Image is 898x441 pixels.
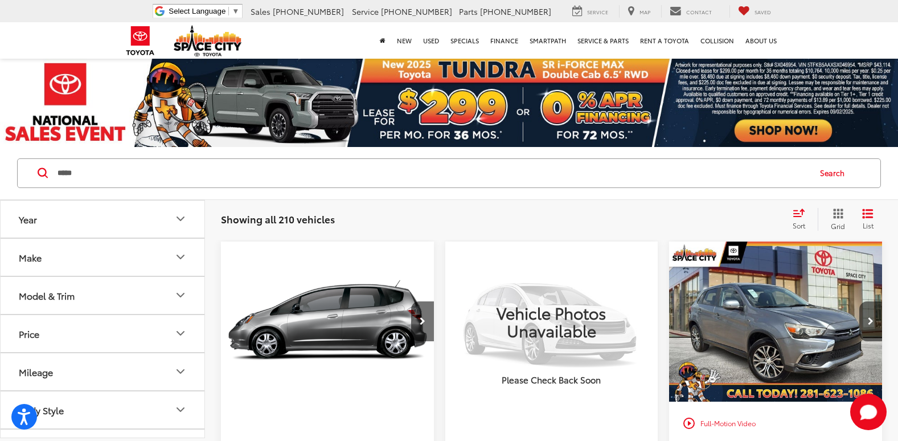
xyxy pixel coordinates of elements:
[619,5,659,18] a: Map
[352,6,379,17] span: Service
[1,353,206,390] button: MileageMileage
[564,5,617,18] a: Service
[740,22,782,59] a: About Us
[273,6,344,17] span: [PHONE_NUMBER]
[850,394,887,430] button: Toggle Chat Window
[1,315,206,352] button: PricePrice
[391,22,417,59] a: New
[19,328,39,339] div: Price
[669,242,883,402] div: 2018 Mitsubishi Outlander Sport 2.0 ES 0
[445,242,658,401] a: VIEW_DETAILS
[686,8,712,15] span: Contact
[228,7,229,15] span: ​
[174,25,242,56] img: Space City Toyota
[174,288,187,302] div: Model & Trim
[831,221,845,231] span: Grid
[220,242,435,402] img: 2010 Honda Fit Base FWD
[251,6,270,17] span: Sales
[485,22,524,59] a: Finance
[1,277,206,314] button: Model & TrimModel & Trim
[859,301,882,341] button: Next image
[1,201,206,238] button: YearYear
[119,22,162,59] img: Toyota
[669,242,883,402] img: 2018 Mitsubishi Outlander Sport 2.0 ES 4x2
[1,391,206,428] button: Body StyleBody Style
[19,214,37,224] div: Year
[56,160,809,187] input: Search by Make, Model, or Keyword
[411,301,434,341] button: Next image
[174,212,187,226] div: Year
[695,22,740,59] a: Collision
[169,7,225,15] span: Select Language
[818,208,854,231] button: Grid View
[417,22,445,59] a: Used
[459,6,478,17] span: Parts
[220,242,435,402] a: 2010 Honda Fit Base FWD2010 Honda Fit Base FWD2010 Honda Fit Base FWD2010 Honda Fit Base FWD
[809,159,861,187] button: Search
[587,8,608,15] span: Service
[374,22,391,59] a: Home
[755,8,771,15] span: Saved
[854,208,882,231] button: List View
[661,5,720,18] a: Contact
[850,394,887,430] svg: Start Chat
[220,242,435,402] div: 2010 Honda Fit Base 0
[19,366,53,377] div: Mileage
[445,242,658,401] img: Vehicle Photos Unavailable Please Check Back Soon
[787,208,818,231] button: Select sort value
[639,8,650,15] span: Map
[174,365,187,378] div: Mileage
[572,22,634,59] a: Service & Parts
[729,5,780,18] a: My Saved Vehicles
[480,6,551,17] span: [PHONE_NUMBER]
[169,7,239,15] a: Select Language​
[19,290,75,301] div: Model & Trim
[381,6,452,17] span: [PHONE_NUMBER]
[634,22,695,59] a: Rent a Toyota
[793,220,805,230] span: Sort
[232,7,239,15] span: ▼
[19,405,64,415] div: Body Style
[174,326,187,340] div: Price
[445,22,485,59] a: Specials
[174,250,187,264] div: Make
[669,242,883,402] a: 2018 Mitsubishi Outlander Sport 2.0 ES 4x22018 Mitsubishi Outlander Sport 2.0 ES 4x22018 Mitsubis...
[862,220,874,230] span: List
[19,252,42,263] div: Make
[1,239,206,276] button: MakeMake
[221,212,335,226] span: Showing all 210 vehicles
[524,22,572,59] a: SmartPath
[174,403,187,416] div: Body Style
